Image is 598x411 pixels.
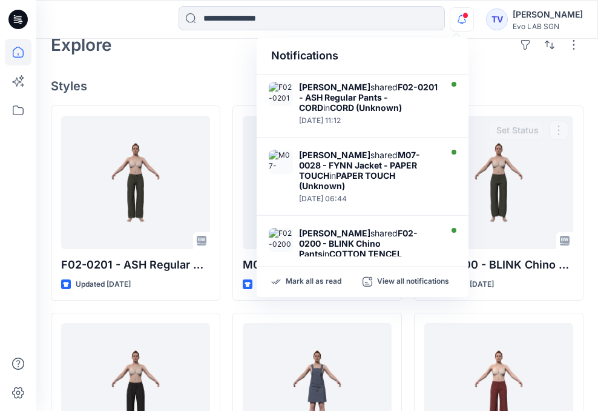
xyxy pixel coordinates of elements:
[299,82,438,113] div: shared in
[513,22,583,31] div: Evo LAB SGN
[424,116,573,249] a: F02-0200 - BLINK Chino Pants - CT
[424,256,573,273] p: F02-0200 - BLINK Chino Pants - CT
[269,82,293,106] img: F02-0201 - ASH Regular Pants - CORD
[76,278,131,291] p: Updated [DATE]
[299,228,438,269] div: shared in
[269,150,293,174] img: M07-0028 - FYNN Jacket - PAPER TOUCH
[299,150,438,191] div: shared in
[330,102,402,113] strong: CORD (Unknown)
[269,228,293,252] img: F02-0200 - BLINK Chino Pants
[299,228,370,238] strong: [PERSON_NAME]
[257,38,468,75] div: Notifications
[61,256,210,273] p: F02-0201 - ASH Regular Pants - CORD
[51,35,112,55] h2: Explore
[243,116,392,249] a: M07-0028 - FYNN Jacket - PPT
[299,195,438,203] div: Tuesday, August 26, 2025 06:44
[286,276,341,287] p: Mark all as read
[299,150,370,160] strong: [PERSON_NAME]
[486,8,508,30] div: TV
[299,249,402,269] strong: COTTON TENCEL (Unknown)
[299,170,395,191] strong: PAPER TOUCH (Unknown)
[243,256,392,273] p: M07-0028 - FYNN Jacket - PPT
[377,276,449,287] p: View all notifications
[61,116,210,249] a: F02-0201 - ASH Regular Pants - CORD
[51,79,583,93] h4: Styles
[513,7,583,22] div: [PERSON_NAME]
[299,150,420,181] strong: M07-0028 - FYNN Jacket - PAPER TOUCH
[299,82,438,113] strong: F02-0201 - ASH Regular Pants - CORD
[299,82,370,92] strong: [PERSON_NAME]
[299,116,438,125] div: Tuesday, August 26, 2025 11:12
[299,228,418,259] strong: F02-0200 - BLINK Chino Pants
